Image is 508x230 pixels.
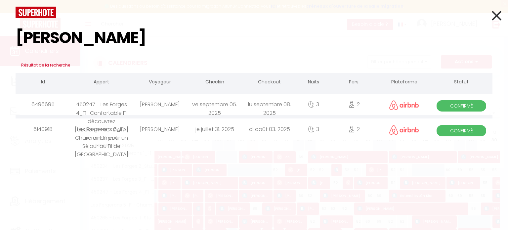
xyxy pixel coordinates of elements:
[70,73,132,92] th: Appart
[70,94,132,115] div: 450247 - Les Forges 4_F1 · Confortable F1 découvrez [GEOGRAPHIC_DATA] sereinement
[242,73,297,92] th: Checkout
[16,57,492,73] h3: Résultat de la recherche
[5,3,25,23] button: Ouvrir le widget de chat LiveChat
[187,118,242,140] div: je juillet 31. 2025
[330,94,378,115] div: 2
[187,73,242,92] th: Checkin
[242,118,297,140] div: di août 03. 2025
[132,94,187,115] div: [PERSON_NAME]
[330,73,378,92] th: Pers.
[242,94,297,115] div: lu septembre 08. 2025
[297,118,330,140] div: 3
[70,118,132,140] div: Les Forgerons 5_F1 · Charmant F1 pour un Séjour au Fil de [GEOGRAPHIC_DATA]
[16,94,70,115] div: 6496695
[378,73,431,92] th: Plateforme
[389,125,419,135] img: airbnb2.png
[132,73,187,92] th: Voyageur
[389,100,419,110] img: airbnb2.png
[437,100,486,112] span: Confirmé
[16,73,70,92] th: Id
[187,94,242,115] div: ve septembre 05. 2025
[431,73,492,92] th: Statut
[16,18,492,57] input: Tapez pour rechercher...
[330,118,378,140] div: 2
[297,94,330,115] div: 3
[16,118,70,140] div: 6140918
[16,7,56,18] img: logo
[297,73,330,92] th: Nuits
[132,118,187,140] div: [PERSON_NAME]
[437,125,486,136] span: Confirmé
